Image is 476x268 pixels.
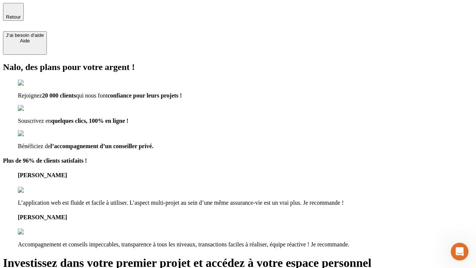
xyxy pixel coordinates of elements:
span: qui nous font [76,92,107,99]
span: Retour [6,14,21,20]
h2: Nalo, des plans pour votre argent ! [3,62,473,72]
img: reviews stars [18,229,55,235]
span: Souscrivez en [18,118,51,124]
iframe: Intercom live chat [451,243,469,261]
button: Retour [3,3,24,21]
button: J’ai besoin d'aideAide [3,31,47,55]
img: checkmark [18,80,50,86]
img: checkmark [18,130,50,137]
span: quelques clics, 100% en ligne ! [51,118,128,124]
span: 20 000 clients [42,92,76,99]
span: Bénéficiez de [18,143,51,149]
p: Accompagnement et conseils impeccables, transparence à tous les niveaux, transactions faciles à r... [18,241,473,248]
img: reviews stars [18,187,55,194]
img: checkmark [18,105,50,112]
span: l’accompagnement d’un conseiller privé. [51,143,154,149]
h4: Plus de 96% de clients satisfaits ! [3,157,473,164]
div: Aide [6,38,44,44]
h4: [PERSON_NAME] [18,172,473,179]
span: Rejoignez [18,92,42,99]
span: confiance pour leurs projets ! [107,92,182,99]
p: L’application web est fluide et facile à utiliser. L’aspect multi-projet au sein d’une même assur... [18,200,473,206]
div: J’ai besoin d'aide [6,32,44,38]
h4: [PERSON_NAME] [18,214,473,221]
